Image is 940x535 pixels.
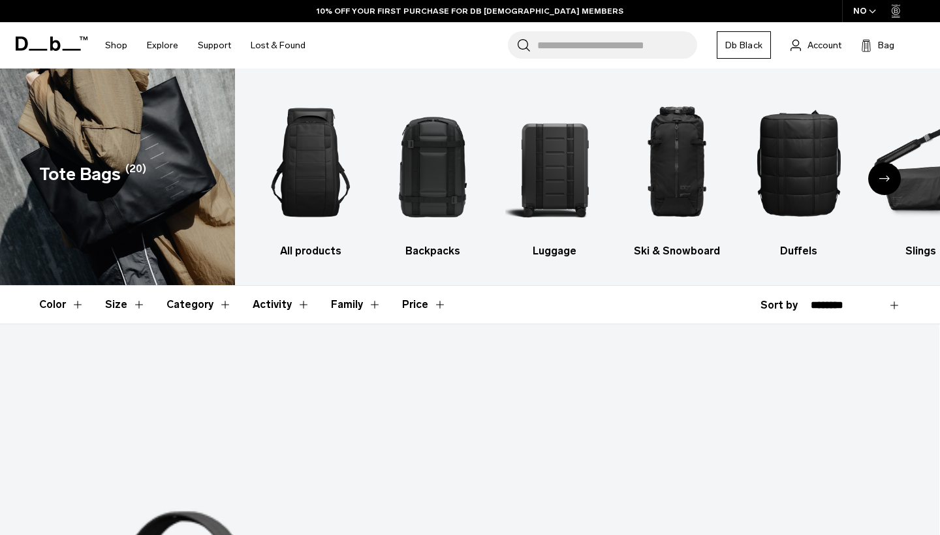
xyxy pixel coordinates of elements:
[261,243,360,259] h3: All products
[749,88,849,259] li: 5 / 10
[147,22,178,69] a: Explore
[198,22,231,69] a: Support
[791,37,841,53] a: Account
[627,88,727,237] img: Db
[105,286,146,324] button: Toggle Filter
[749,88,849,259] a: Db Duffels
[95,22,315,69] nav: Main Navigation
[627,243,727,259] h3: Ski & Snowboard
[627,88,727,259] li: 4 / 10
[868,162,901,195] div: Next slide
[505,88,604,259] li: 3 / 10
[253,286,310,324] button: Toggle Filter
[749,88,849,237] img: Db
[383,88,482,237] img: Db
[261,88,360,237] img: Db
[105,22,127,69] a: Shop
[383,88,482,259] li: 2 / 10
[39,286,84,324] button: Toggle Filter
[505,243,604,259] h3: Luggage
[627,88,727,259] a: Db Ski & Snowboard
[749,243,849,259] h3: Duffels
[505,88,604,237] img: Db
[878,38,894,52] span: Bag
[807,38,841,52] span: Account
[251,22,305,69] a: Lost & Found
[166,286,232,324] button: Toggle Filter
[861,37,894,53] button: Bag
[717,31,771,59] a: Db Black
[505,88,604,259] a: Db Luggage
[39,161,121,188] h1: Tote Bags
[402,286,446,324] button: Toggle Price
[383,88,482,259] a: Db Backpacks
[331,286,381,324] button: Toggle Filter
[261,88,360,259] a: Db All products
[125,161,146,188] span: (20)
[261,88,360,259] li: 1 / 10
[317,5,623,17] a: 10% OFF YOUR FIRST PURCHASE FOR DB [DEMOGRAPHIC_DATA] MEMBERS
[383,243,482,259] h3: Backpacks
